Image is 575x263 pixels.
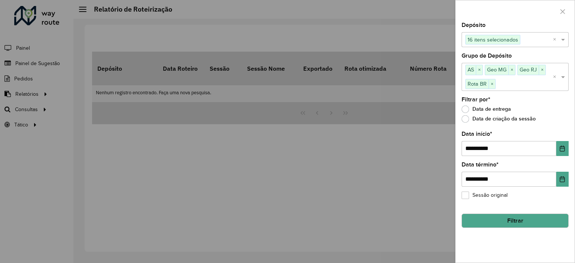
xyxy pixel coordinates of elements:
[466,79,489,88] span: Rota BR
[462,191,508,199] label: Sessão original
[462,160,499,169] label: Data término
[539,65,545,74] span: ×
[556,141,569,156] button: Choose Date
[553,35,559,44] span: Clear all
[462,105,511,113] label: Data de entrega
[462,129,492,138] label: Data início
[462,95,490,104] label: Filtrar por
[518,65,539,74] span: Geo RJ
[462,214,569,228] button: Filtrar
[462,21,486,30] label: Depósito
[485,65,508,74] span: Geo MG
[553,73,559,82] span: Clear all
[556,172,569,187] button: Choose Date
[466,65,476,74] span: AS
[462,115,536,123] label: Data de criação da sessão
[489,80,495,89] span: ×
[466,35,520,44] span: 16 itens selecionados
[508,65,515,74] span: ×
[476,65,483,74] span: ×
[462,51,512,60] label: Grupo de Depósito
